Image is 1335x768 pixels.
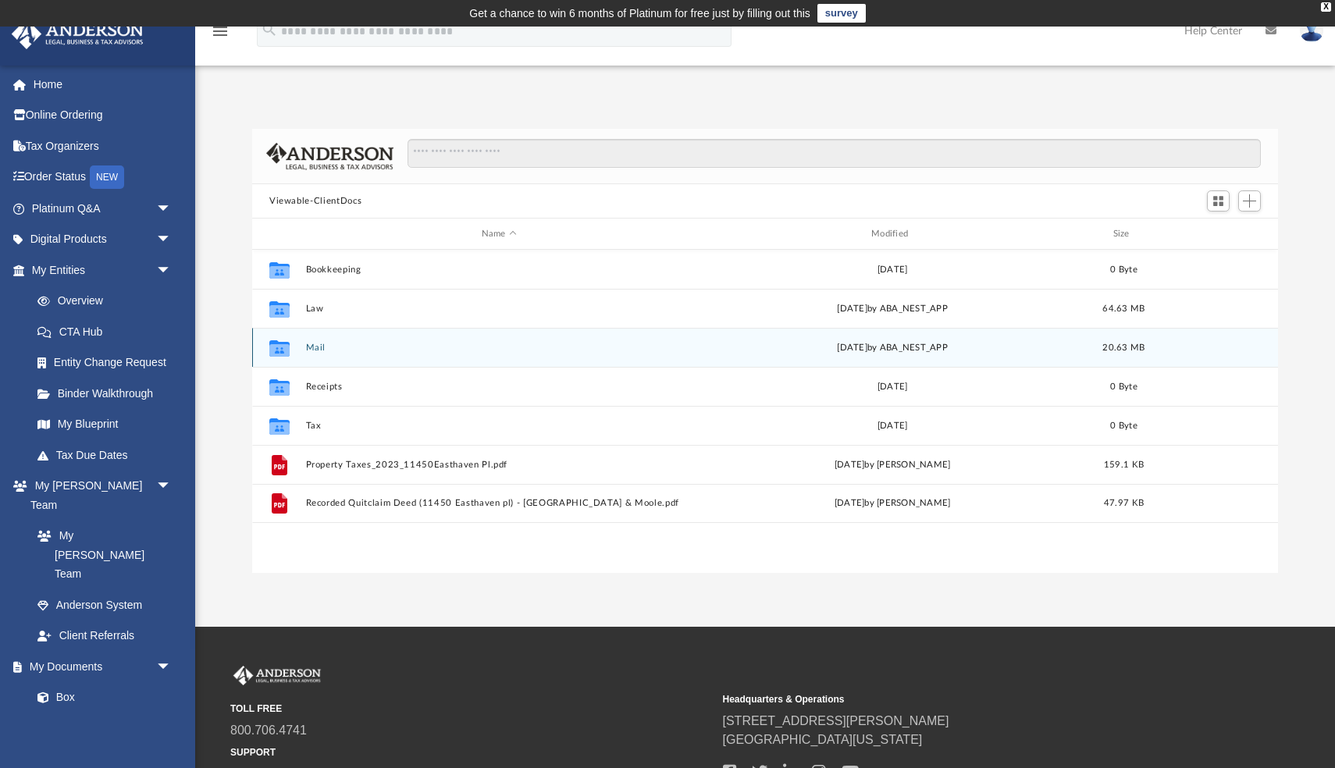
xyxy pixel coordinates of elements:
div: grid [252,250,1278,574]
button: Mail [306,343,692,353]
i: menu [211,22,230,41]
span: arrow_drop_down [156,224,187,256]
div: [DATE] [700,380,1086,394]
img: Anderson Advisors Platinum Portal [230,666,324,686]
span: 159.1 KB [1104,460,1144,469]
div: id [1162,227,1271,241]
span: arrow_drop_down [156,254,187,286]
div: [DATE] by [PERSON_NAME] [700,458,1086,472]
a: survey [817,4,866,23]
input: Search files and folders [408,139,1261,169]
span: arrow_drop_down [156,193,187,225]
img: User Pic [1300,20,1323,42]
a: Overview [22,286,195,317]
a: Platinum Q&Aarrow_drop_down [11,193,195,224]
div: [DATE] [700,263,1086,277]
a: Tax Due Dates [22,439,195,471]
button: Law [306,304,692,314]
a: My Blueprint [22,409,187,440]
span: arrow_drop_down [156,651,187,683]
div: Name [305,227,692,241]
span: 20.63 MB [1102,343,1145,352]
div: Modified [699,227,1086,241]
span: 64.63 MB [1102,304,1145,313]
div: [DATE] by ABA_NEST_APP [700,302,1086,316]
a: CTA Hub [22,316,195,347]
div: NEW [90,165,124,189]
span: arrow_drop_down [156,471,187,503]
span: 0 Byte [1110,421,1137,430]
button: Switch to Grid View [1207,190,1230,212]
div: close [1321,2,1331,12]
a: Digital Productsarrow_drop_down [11,224,195,255]
div: Get a chance to win 6 months of Platinum for free just by filling out this [469,4,810,23]
a: Home [11,69,195,100]
button: Tax [306,421,692,431]
a: Meeting Minutes [22,713,187,744]
a: 800.706.4741 [230,724,307,737]
a: [GEOGRAPHIC_DATA][US_STATE] [723,733,923,746]
span: 0 Byte [1110,382,1137,391]
div: id [259,227,298,241]
small: SUPPORT [230,745,712,759]
a: [STREET_ADDRESS][PERSON_NAME] [723,714,949,727]
a: Tax Organizers [11,130,195,162]
a: My Documentsarrow_drop_down [11,651,187,682]
a: Entity Change Request [22,347,195,379]
small: TOLL FREE [230,702,712,716]
div: [DATE] by ABA_NEST_APP [700,341,1086,355]
button: Bookkeeping [306,265,692,275]
button: Receipts [306,382,692,392]
a: Online Ordering [11,100,195,131]
a: Client Referrals [22,620,187,652]
button: Viewable-ClientDocs [269,194,361,208]
a: My [PERSON_NAME] Team [22,521,180,590]
img: Anderson Advisors Platinum Portal [7,19,148,49]
a: Binder Walkthrough [22,378,195,409]
div: Size [1093,227,1155,241]
a: My [PERSON_NAME] Teamarrow_drop_down [11,471,187,521]
small: Headquarters & Operations [723,692,1205,706]
a: Box [22,682,180,713]
button: Add [1238,190,1262,212]
a: My Entitiesarrow_drop_down [11,254,195,286]
span: 0 Byte [1110,265,1137,274]
button: Property Taxes_2023_11450Easthaven Pl.pdf [306,460,692,470]
a: Order StatusNEW [11,162,195,194]
i: search [261,21,278,38]
div: [DATE] [700,419,1086,433]
a: menu [211,30,230,41]
span: 47.97 KB [1104,499,1144,507]
a: Anderson System [22,589,187,620]
div: [DATE] by [PERSON_NAME] [700,496,1086,510]
button: Recorded Quitclaim Deed (11450 Easthaven pl) - [GEOGRAPHIC_DATA] & Moole.pdf [306,498,692,508]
